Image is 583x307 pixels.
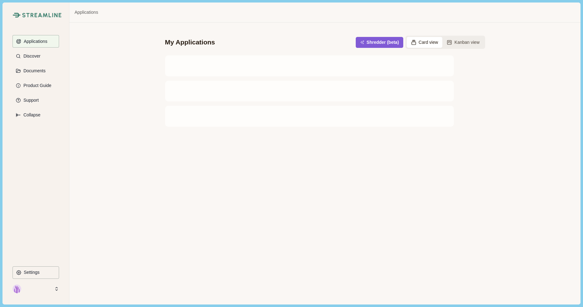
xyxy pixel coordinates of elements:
[356,37,403,48] button: Shredder (beta)
[13,94,59,106] button: Support
[21,68,46,74] p: Documents
[22,270,40,275] p: Settings
[13,266,59,281] a: Settings
[13,13,59,18] a: Streamline Climate LogoStreamline Climate Logo
[165,38,215,47] div: My Applications
[13,13,20,18] img: Streamline Climate Logo
[13,79,59,92] button: Product Guide
[442,37,484,48] button: Kanban view
[74,9,98,16] a: Applications
[13,50,59,62] button: Discover
[13,64,59,77] button: Documents
[13,109,59,121] button: Expand
[13,35,59,48] button: Applications
[21,112,40,118] p: Collapse
[13,266,59,279] button: Settings
[407,37,443,48] button: Card view
[21,54,40,59] p: Discover
[13,284,21,293] img: profile picture
[22,39,48,44] p: Applications
[21,83,52,88] p: Product Guide
[22,13,62,18] img: Streamline Climate Logo
[21,98,39,103] p: Support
